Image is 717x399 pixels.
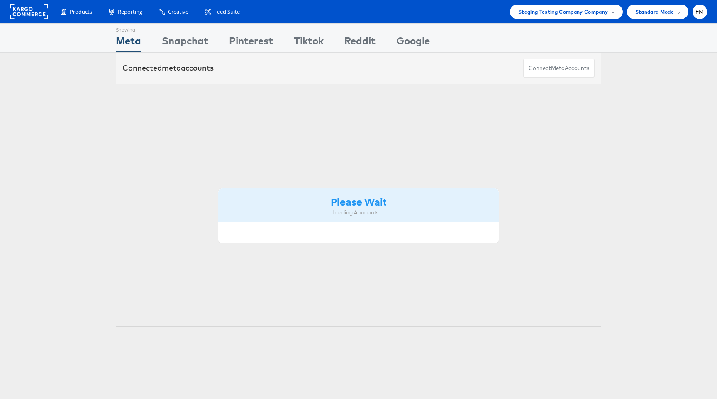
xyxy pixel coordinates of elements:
[214,8,240,16] span: Feed Suite
[294,34,324,52] div: Tiktok
[229,34,273,52] div: Pinterest
[344,34,376,52] div: Reddit
[396,34,430,52] div: Google
[118,8,142,16] span: Reporting
[116,34,141,52] div: Meta
[551,64,565,72] span: meta
[168,8,188,16] span: Creative
[116,24,141,34] div: Showing
[162,34,208,52] div: Snapchat
[162,63,181,73] span: meta
[635,7,674,16] span: Standard Mode
[122,63,214,73] div: Connected accounts
[70,8,92,16] span: Products
[518,7,608,16] span: Staging Testing Company Company
[523,59,595,78] button: ConnectmetaAccounts
[695,9,704,15] span: FM
[331,195,386,208] strong: Please Wait
[224,209,493,217] div: Loading Accounts ....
